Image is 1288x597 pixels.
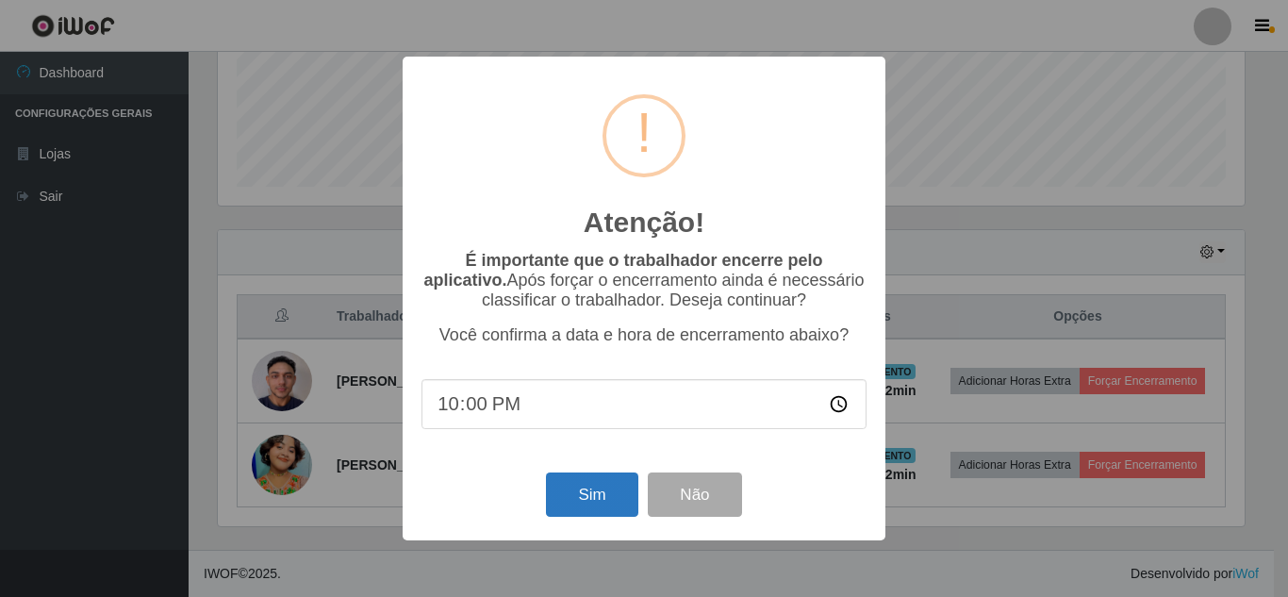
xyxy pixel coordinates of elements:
[421,251,867,310] p: Após forçar o encerramento ainda é necessário classificar o trabalhador. Deseja continuar?
[648,473,741,517] button: Não
[423,251,822,290] b: É importante que o trabalhador encerre pelo aplicativo.
[584,206,704,240] h2: Atenção!
[546,473,637,517] button: Sim
[421,325,867,345] p: Você confirma a data e hora de encerramento abaixo?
